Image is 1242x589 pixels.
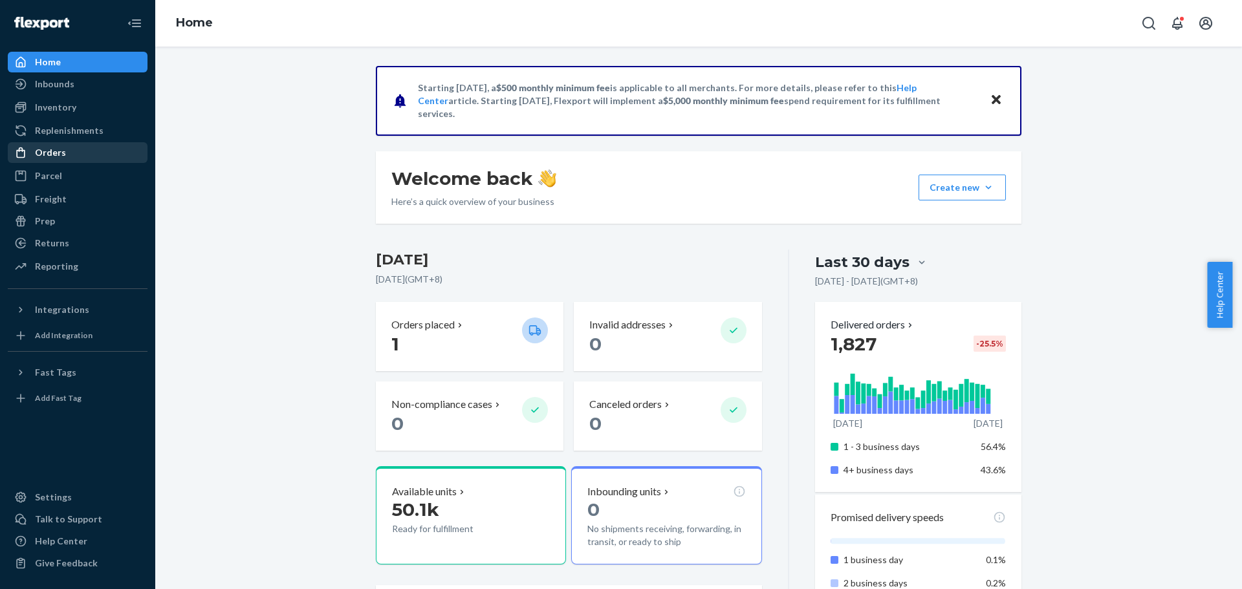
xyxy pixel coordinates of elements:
span: 0 [587,498,600,520]
a: Prep [8,211,147,231]
p: Available units [392,484,457,499]
span: 0.2% [986,577,1006,588]
p: [DATE] [833,417,862,430]
div: Parcel [35,169,62,182]
p: No shipments receiving, forwarding, in transit, or ready to ship [587,522,745,548]
a: Add Fast Tag [8,388,147,409]
div: Help Center [35,535,87,548]
ol: breadcrumbs [166,5,223,42]
p: Orders placed [391,317,455,332]
button: Canceled orders 0 [574,381,761,451]
p: [DATE] [974,417,1003,430]
a: Freight [8,189,147,209]
p: Ready for fulfillment [392,522,512,535]
a: Inventory [8,97,147,118]
div: Talk to Support [35,513,102,526]
div: -25.5 % [974,336,1006,352]
a: Returns [8,233,147,253]
a: Add Integration [8,325,147,346]
a: Replenishments [8,120,147,141]
div: Inbounds [35,78,74,91]
span: 1 [391,333,399,355]
p: Promised delivery speeds [831,510,944,525]
span: 43.6% [981,464,1006,475]
a: Orders [8,142,147,163]
span: 0.1% [986,554,1006,565]
a: Help Center [8,531,147,552]
a: Parcel [8,166,147,186]
p: Invalid addresses [589,317,666,332]
button: Close [988,91,1005,110]
div: Add Integration [35,330,93,341]
div: Replenishments [35,124,103,137]
a: Inbounds [8,74,147,94]
button: Integrations [8,299,147,320]
button: Non-compliance cases 0 [376,381,563,451]
span: 0 [391,412,404,434]
div: Give Feedback [35,557,98,570]
button: Delivered orders [831,317,915,332]
button: Open Search Box [1136,10,1162,36]
span: 56.4% [981,441,1006,452]
p: Non-compliance cases [391,397,492,412]
a: Home [8,52,147,72]
p: 1 business day [844,553,971,566]
div: Add Fast Tag [35,392,82,403]
h1: Welcome back [391,167,556,190]
button: Give Feedback [8,553,147,573]
div: Orders [35,146,66,159]
h3: [DATE] [376,250,762,270]
button: Orders placed 1 [376,302,563,371]
a: Talk to Support [8,509,147,530]
button: Inbounding units0No shipments receiving, forwarding, in transit, or ready to ship [571,466,761,564]
span: 0 [589,333,602,355]
div: Returns [35,237,69,250]
span: $5,000 monthly minimum fee [663,95,784,106]
button: Close Navigation [122,10,147,36]
p: [DATE] ( GMT+8 ) [376,273,762,286]
button: Open notifications [1164,10,1190,36]
p: Starting [DATE], a is applicable to all merchants. For more details, please refer to this article... [418,81,977,120]
button: Create new [919,175,1006,200]
p: [DATE] - [DATE] ( GMT+8 ) [815,275,918,288]
span: 50.1k [392,498,439,520]
a: Reporting [8,256,147,277]
p: Canceled orders [589,397,662,412]
button: Invalid addresses 0 [574,302,761,371]
span: 1,827 [831,333,877,355]
div: Freight [35,193,67,206]
div: Prep [35,215,55,228]
button: Fast Tags [8,362,147,383]
div: Reporting [35,260,78,273]
div: Inventory [35,101,76,114]
div: Integrations [35,303,89,316]
div: Settings [35,491,72,504]
div: Last 30 days [815,252,910,272]
p: Inbounding units [587,484,661,499]
a: Settings [8,487,147,508]
button: Open account menu [1193,10,1219,36]
span: $500 monthly minimum fee [496,82,610,93]
span: 0 [589,412,602,434]
img: hand-wave emoji [538,169,556,187]
button: Available units50.1kReady for fulfillment [376,466,566,564]
div: Home [35,56,61,69]
button: Help Center [1207,262,1232,328]
p: 1 - 3 business days [844,440,971,453]
p: 4+ business days [844,464,971,477]
img: Flexport logo [14,17,69,30]
a: Home [176,16,213,30]
div: Fast Tags [35,366,76,379]
p: Here’s a quick overview of your business [391,195,556,208]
